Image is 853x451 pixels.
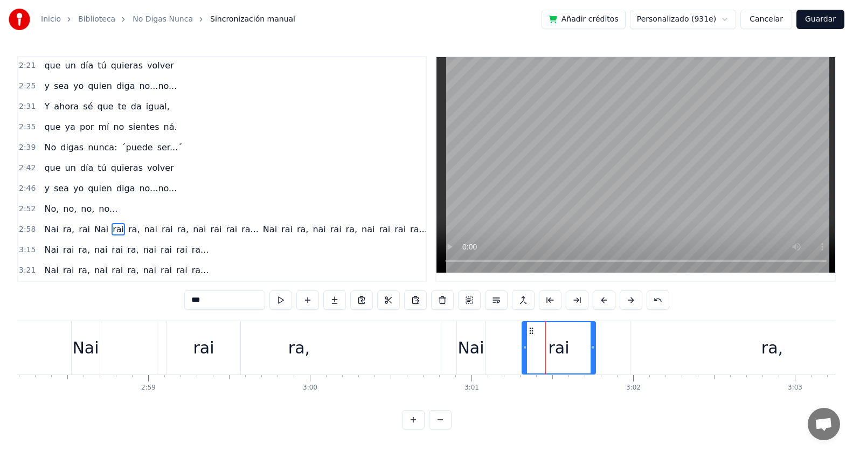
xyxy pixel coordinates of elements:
span: ser...´ [156,141,184,154]
span: No [43,141,57,154]
span: por [79,121,95,133]
span: sea [53,80,70,92]
span: rai [393,223,407,235]
span: yo [72,80,85,92]
span: Nai [43,223,59,235]
span: rai [110,244,124,256]
div: ra, [761,336,783,360]
span: quien [87,182,113,195]
span: ya [64,121,77,133]
span: 2:31 [19,101,36,112]
img: youka [9,9,30,30]
span: Nai [43,264,59,276]
span: quieras [110,162,144,174]
span: ná. [163,121,178,133]
a: Inicio [41,14,61,25]
span: diga [115,182,136,195]
span: 2:35 [19,122,36,133]
span: 2:42 [19,163,36,174]
span: rai [161,223,174,235]
span: nai [93,244,108,256]
span: yo [72,182,85,195]
span: rai [62,264,75,276]
button: Añadir créditos [542,10,626,29]
span: Nai [43,244,59,256]
div: Nai [457,336,484,360]
span: volver [146,59,175,72]
span: ra... [240,223,260,235]
span: nunca: [87,141,118,154]
span: Y [43,100,51,113]
span: no...no... [138,80,178,92]
span: igual, [145,100,171,113]
span: no... [98,203,119,215]
span: rai [225,223,238,235]
span: día [79,59,94,72]
span: nai [143,223,158,235]
span: y [43,182,50,195]
span: ra, [78,264,91,276]
span: que [43,121,61,133]
span: ra... [191,244,210,256]
span: que [43,162,61,174]
span: que [43,59,61,72]
div: 3:02 [626,384,641,392]
span: nai [360,223,376,235]
nav: breadcrumb [41,14,295,25]
span: 2:46 [19,183,36,194]
span: quieras [110,59,144,72]
div: 3:01 [464,384,479,392]
span: digas [59,141,85,154]
div: ra, [288,336,310,360]
span: 3:15 [19,245,36,255]
span: sea [53,182,70,195]
span: No, [43,203,60,215]
span: no, [80,203,95,215]
span: no, [62,203,78,215]
span: rai [112,223,125,235]
span: sé [82,100,94,113]
span: mí [97,121,110,133]
span: rai [280,223,294,235]
a: Biblioteca [78,14,115,25]
span: ´puede [121,141,154,154]
span: 2:21 [19,60,36,71]
span: que [96,100,115,113]
button: Cancelar [740,10,792,29]
span: 2:39 [19,142,36,153]
span: un [64,59,77,72]
div: rai [193,336,214,360]
div: 2:59 [141,384,156,392]
span: rai [78,223,91,235]
span: te [117,100,128,113]
span: ra... [191,264,210,276]
span: ra, [345,223,358,235]
span: un [64,162,77,174]
span: sientes [127,121,160,133]
span: rai [329,223,343,235]
span: rai [159,244,173,256]
span: rai [62,244,75,256]
span: 3:21 [19,265,36,276]
span: no...no... [138,182,178,195]
span: Nai [93,223,109,235]
span: ra, [127,223,141,235]
span: nai [311,223,327,235]
div: 3:00 [303,384,317,392]
span: ra, [126,264,140,276]
button: Guardar [796,10,844,29]
span: ra, [296,223,309,235]
span: 2:58 [19,224,36,235]
span: rai [378,223,391,235]
span: rai [175,244,189,256]
span: ra, [126,244,140,256]
span: tú [96,162,107,174]
span: Sincronización manual [210,14,295,25]
span: quien [87,80,113,92]
span: rai [110,264,124,276]
div: rai [548,336,569,360]
span: da [130,100,143,113]
a: No Digas Nunca [133,14,193,25]
div: 3:03 [788,384,802,392]
span: volver [146,162,175,174]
